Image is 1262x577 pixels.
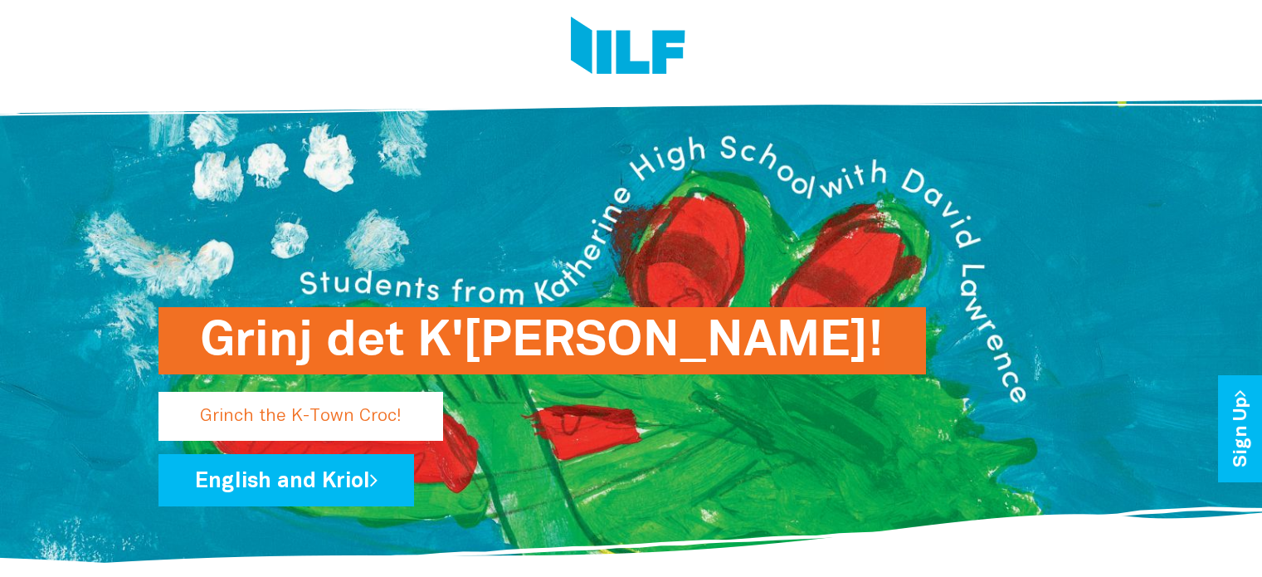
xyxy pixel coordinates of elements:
img: Logo [571,17,685,79]
h1: Grinj det K'[PERSON_NAME]! [200,307,884,374]
p: Grinch the K-Town Croc! [158,392,443,441]
a: Grinj det K'[PERSON_NAME]! [158,401,843,415]
a: English and Kriol [158,454,414,506]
